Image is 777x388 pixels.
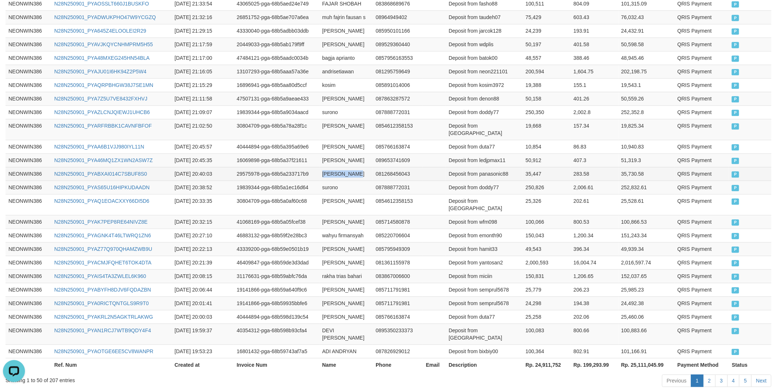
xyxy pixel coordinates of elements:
[6,256,51,269] td: NEONWIN386
[732,198,739,205] span: PAID
[732,260,739,266] span: PAID
[171,140,234,153] td: [DATE] 20:45:57
[171,167,234,180] td: [DATE] 20:40:03
[171,105,234,119] td: [DATE] 21:09:07
[523,228,571,242] td: 150,043
[446,283,523,296] td: Deposit from semprul5678
[171,256,234,269] td: [DATE] 20:21:39
[373,37,423,51] td: 089529360440
[618,269,675,283] td: 152,037.65
[6,180,51,194] td: NEONWIN386
[675,10,729,24] td: QRIS Payment
[618,323,675,344] td: 100,883.66
[571,65,618,78] td: 1,604.75
[319,310,373,323] td: [PERSON_NAME]
[446,269,523,283] td: Deposit from miciin
[171,194,234,215] td: [DATE] 20:33:35
[732,69,739,75] span: PAID
[571,37,618,51] td: 401.58
[234,105,319,119] td: 19839344-pga-68b5a9034aacd
[732,171,739,177] span: PAID
[6,51,51,65] td: NEONWIN386
[373,92,423,105] td: 087863287572
[6,92,51,105] td: NEONWIN386
[446,323,523,344] td: Deposit from [GEOGRAPHIC_DATA]
[523,153,571,167] td: 50,912
[446,153,523,167] td: Deposit from ledjpmax11
[446,51,523,65] td: Deposit from batok00
[234,269,319,283] td: 31176631-pga-68b59abfc76da
[54,96,147,102] a: N28N250901_PYA7Z5U7VE8432FXHVJ
[523,310,571,323] td: 25,258
[618,153,675,167] td: 51,319.3
[571,167,618,180] td: 283.58
[234,344,319,358] td: 16801432-pga-68b59743af7a5
[675,283,729,296] td: QRIS Payment
[319,269,373,283] td: rakha trias bahari
[732,110,739,116] span: PAID
[732,15,739,21] span: PAID
[571,215,618,228] td: 800.53
[618,180,675,194] td: 252,832.61
[618,24,675,37] td: 24,432.91
[234,215,319,228] td: 41068169-pga-68b5a05fcef38
[6,228,51,242] td: NEONWIN386
[234,51,319,65] td: 47484121-pga-68b5aadc0034b
[54,69,147,74] a: N28N250901_PYAJU01I6HK94Z2P5W4
[234,310,319,323] td: 40444894-pga-68b598d139c54
[523,296,571,310] td: 24,298
[446,65,523,78] td: Deposit from neon221101
[319,167,373,180] td: [PERSON_NAME]
[523,256,571,269] td: 2,000,593
[618,194,675,215] td: 25,528.61
[54,28,146,34] a: N28N250901_PYA645Z4ELOOLEI2R29
[6,10,51,24] td: NEONWIN386
[523,10,571,24] td: 75,429
[675,310,729,323] td: QRIS Payment
[319,323,373,344] td: DEVI [PERSON_NAME]
[675,256,729,269] td: QRIS Payment
[523,65,571,78] td: 200,594
[319,10,373,24] td: muh fajrin fausan s
[732,123,739,129] span: PAID
[618,51,675,65] td: 48,945.46
[6,65,51,78] td: NEONWIN386
[618,119,675,140] td: 19,825.34
[373,119,423,140] td: 0854612358153
[675,180,729,194] td: QRIS Payment
[675,269,729,283] td: QRIS Payment
[523,269,571,283] td: 150,831
[54,273,146,279] a: N28N250901_PYAIS4TA3ZWLEL6K960
[54,123,152,129] a: N28N250901_PYARFRBBK1CAVNFBFOF
[446,78,523,92] td: Deposit from kosim3972
[6,37,51,51] td: NEONWIN386
[319,37,373,51] td: [PERSON_NAME]
[618,105,675,119] td: 252,352.8
[171,296,234,310] td: [DATE] 20:01:41
[171,65,234,78] td: [DATE] 21:16:05
[319,283,373,296] td: [PERSON_NAME]
[319,92,373,105] td: [PERSON_NAME]
[54,82,153,88] a: N28N250901_PYAQRPBHGW38J7SE1MN
[171,24,234,37] td: [DATE] 21:29:15
[446,10,523,24] td: Deposit from taudeh07
[618,242,675,256] td: 49,939.34
[6,140,51,153] td: NEONWIN386
[446,194,523,215] td: Deposit from [GEOGRAPHIC_DATA]
[171,119,234,140] td: [DATE] 21:02:50
[618,296,675,310] td: 24,492.38
[319,105,373,119] td: surono
[618,78,675,92] td: 19,543.1
[319,65,373,78] td: andrisetiawan
[732,219,739,226] span: PAID
[571,323,618,344] td: 800.66
[234,92,319,105] td: 47507131-pga-68b5a9aeae433
[54,260,152,266] a: N28N250901_PYACMJFQHET6TOK4DTA
[618,37,675,51] td: 50,598.58
[571,10,618,24] td: 603.43
[54,348,153,354] a: N28N250901_PYAOTGE6EE5CV8WANPR
[54,157,153,163] a: N28N250901_PYA46MQ1ZX1WN2ASW7Z
[523,37,571,51] td: 50,197
[171,153,234,167] td: [DATE] 20:45:35
[54,287,151,293] a: N28N250901_PYABYFH8DJV6FQDAZBN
